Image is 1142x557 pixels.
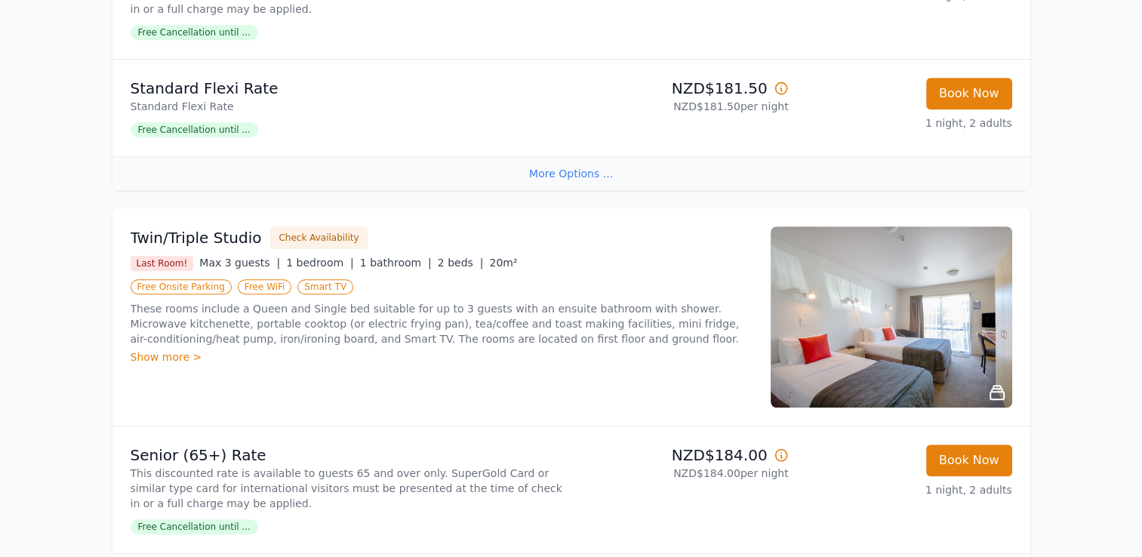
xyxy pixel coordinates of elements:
span: Free Cancellation until ... [131,25,258,40]
p: NZD$184.00 [577,445,789,466]
p: NZD$181.50 per night [577,99,789,114]
span: 2 beds | [438,257,484,269]
span: Smart TV [297,279,353,294]
p: NZD$184.00 per night [577,466,789,481]
p: Standard Flexi Rate [131,99,565,114]
p: NZD$181.50 [577,78,789,99]
button: Check Availability [270,226,367,249]
p: This discounted rate is available to guests 65 and over only. SuperGold Card or similar type card... [131,466,565,511]
span: Free WiFi [238,279,292,294]
p: 1 night, 2 adults [801,482,1012,497]
h3: Twin/Triple Studio [131,227,262,248]
span: Last Room! [131,256,194,271]
span: 1 bedroom | [286,257,354,269]
span: 1 bathroom | [360,257,432,269]
p: Standard Flexi Rate [131,78,565,99]
p: Senior (65+) Rate [131,445,565,466]
span: Free Onsite Parking [131,279,232,294]
span: Free Cancellation until ... [131,122,258,137]
span: Max 3 guests | [199,257,280,269]
p: 1 night, 2 adults [801,115,1012,131]
div: More Options ... [112,156,1030,190]
div: Show more > [131,349,753,365]
button: Book Now [926,445,1012,476]
span: Free Cancellation until ... [131,519,258,534]
p: These rooms include a Queen and Single bed suitable for up to 3 guests with an ensuite bathroom w... [131,301,753,346]
button: Book Now [926,78,1012,109]
span: 20m² [489,257,517,269]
